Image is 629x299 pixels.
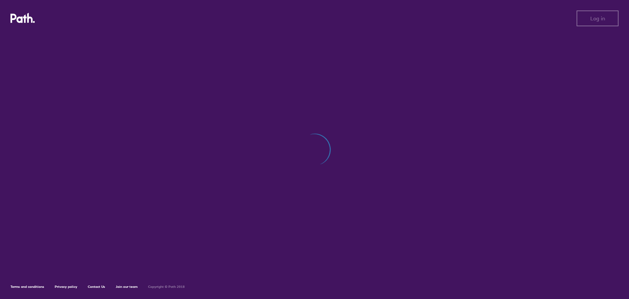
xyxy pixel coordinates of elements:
[577,11,619,26] button: Log in
[55,285,77,289] a: Privacy policy
[88,285,105,289] a: Contact Us
[148,285,185,289] h6: Copyright © Path 2018
[10,285,44,289] a: Terms and conditions
[590,15,605,21] span: Log in
[116,285,138,289] a: Join our team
